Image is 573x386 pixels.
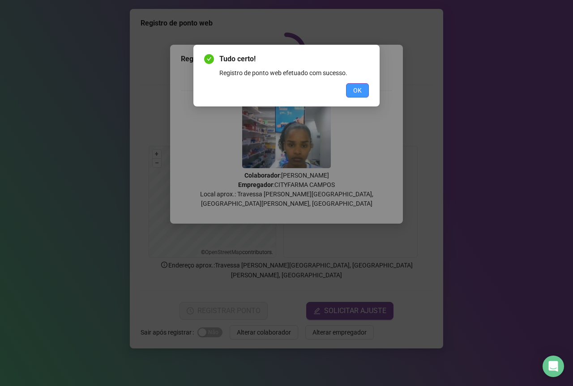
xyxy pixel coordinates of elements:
[346,83,369,98] button: OK
[219,68,369,78] div: Registro de ponto web efetuado com sucesso.
[219,54,369,64] span: Tudo certo!
[353,85,362,95] span: OK
[543,356,564,377] div: Open Intercom Messenger
[204,54,214,64] span: check-circle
